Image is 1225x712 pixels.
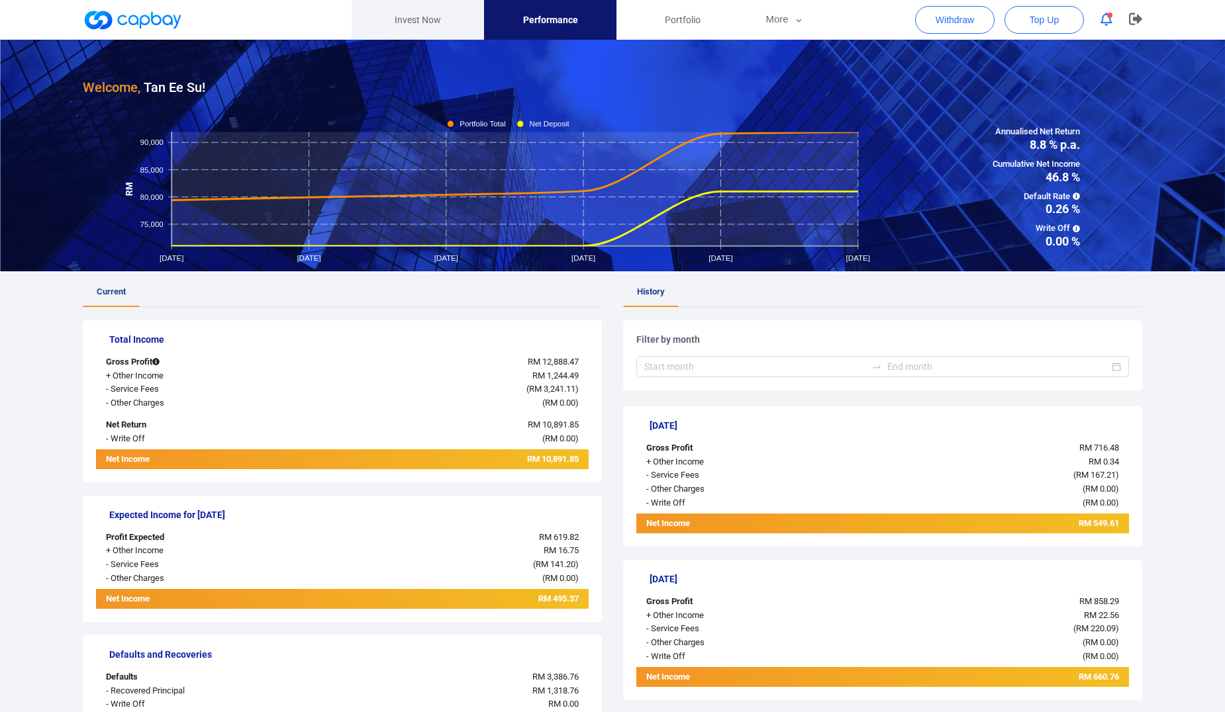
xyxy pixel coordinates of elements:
[1079,672,1119,682] span: RM 660.76
[993,125,1080,139] span: Annualised Net Return
[915,6,995,34] button: Withdraw
[301,572,589,586] div: ( )
[83,79,140,95] span: Welcome,
[96,558,301,572] div: - Service Fees
[665,13,701,27] span: Portfolio
[140,193,163,200] tspan: 80,000
[545,398,575,408] span: RM 0.00
[1030,13,1059,26] span: Top Up
[993,139,1080,151] span: 8.8 % p.a.
[842,482,1129,496] div: ( )
[571,254,595,262] tspan: [DATE]
[96,684,301,698] div: - Recovered Principal
[109,509,589,521] h5: Expected Income for [DATE]
[523,13,578,27] span: Performance
[993,203,1080,215] span: 0.26 %
[1085,484,1116,494] span: RM 0.00
[97,287,126,296] span: Current
[528,420,579,429] span: RM 10,891.85
[709,254,732,262] tspan: [DATE]
[96,572,301,586] div: - Other Charges
[1085,498,1116,508] span: RM 0.00
[545,433,575,443] span: RM 0.00
[1076,623,1116,633] span: RM 220.09
[1079,443,1119,453] span: RM 716.48
[993,190,1080,204] span: Default Rate
[301,558,589,572] div: ( )
[140,220,163,228] tspan: 75,000
[532,371,579,380] span: RM 1,244.49
[1079,596,1119,606] span: RM 858.29
[96,369,301,383] div: + Other Income
[842,650,1129,664] div: ( )
[636,455,842,469] div: + Other Income
[636,622,842,636] div: - Service Fees
[530,120,570,128] tspan: Net Deposit
[536,559,575,569] span: RM 141.20
[528,357,579,367] span: RM 12,888.47
[548,699,579,709] span: RM 0.00
[529,384,575,394] span: RM 3,241.11
[140,138,163,146] tspan: 90,000
[993,222,1080,236] span: Write Off
[532,686,579,695] span: RM 1,318.76
[96,453,301,469] div: Net Income
[846,254,870,262] tspan: [DATE]
[96,382,301,396] div: - Service Fees
[644,359,866,374] input: Start month
[842,468,1129,482] div: ( )
[1085,637,1116,647] span: RM 0.00
[109,334,589,345] h5: Total Income
[636,334,1129,345] h5: Filter by month
[636,468,842,482] div: - Service Fees
[842,636,1129,650] div: ( )
[140,165,163,173] tspan: 85,000
[1076,470,1116,480] span: RM 167.21
[544,545,579,555] span: RM 16.75
[96,544,301,558] div: + Other Income
[1079,518,1119,528] span: RM 549.61
[650,420,1129,431] h5: [DATE]
[434,254,458,262] tspan: [DATE]
[1085,651,1116,661] span: RM 0.00
[83,77,205,98] h3: Tan Ee Su !
[871,361,882,372] span: swap-right
[650,573,1129,585] h5: [DATE]
[1004,6,1084,34] button: Top Up
[96,697,301,711] div: - Write Off
[96,396,301,410] div: - Other Charges
[1089,457,1119,467] span: RM 0.34
[532,672,579,682] span: RM 3,386.76
[96,531,301,545] div: Profit Expected
[124,182,134,196] tspan: RM
[527,454,579,464] span: RM 10,891.85
[636,496,842,510] div: - Write Off
[993,171,1080,183] span: 46.8 %
[109,648,589,660] h5: Defaults and Recoveries
[636,650,842,664] div: - Write Off
[636,517,842,533] div: Net Income
[636,441,842,455] div: Gross Profit
[301,432,589,446] div: ( )
[993,157,1080,171] span: Cumulative Net Income
[460,120,506,128] tspan: Portfolio Total
[1084,610,1119,620] span: RM 22.56
[636,670,842,687] div: Net Income
[301,382,589,396] div: ( )
[538,594,579,603] span: RM 495.37
[842,622,1129,636] div: ( )
[297,254,320,262] tspan: [DATE]
[636,482,842,496] div: - Other Charges
[637,287,665,296] span: History
[545,573,575,583] span: RM 0.00
[96,592,301,609] div: Net Income
[842,496,1129,510] div: ( )
[96,418,301,432] div: Net Return
[636,595,842,609] div: Gross Profit
[871,361,882,372] span: to
[96,432,301,446] div: - Write Off
[96,670,301,684] div: Defaults
[160,254,183,262] tspan: [DATE]
[636,609,842,623] div: + Other Income
[993,236,1080,247] span: 0.00 %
